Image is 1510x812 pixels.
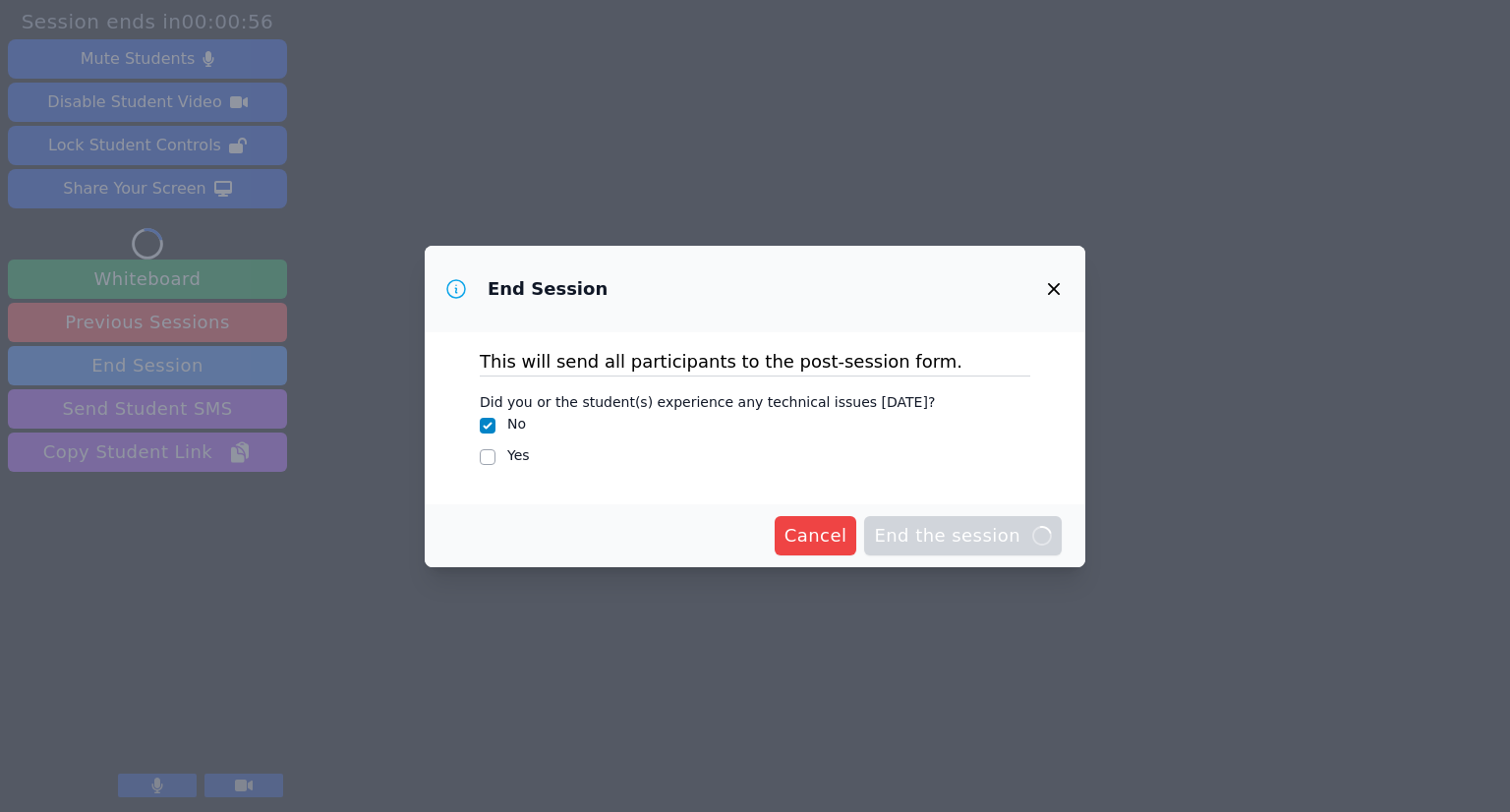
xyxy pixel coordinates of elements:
p: This will send all participants to the post-session form. [480,348,1030,376]
button: End the session [864,516,1062,555]
label: No [507,416,526,432]
legend: Did you or the student(s) experience any technical issues [DATE]? [480,384,935,414]
label: Yes [507,447,530,463]
span: Cancel [784,522,847,550]
h3: End Session [488,277,608,301]
button: Cancel [775,516,857,555]
span: End the session [874,522,1052,550]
